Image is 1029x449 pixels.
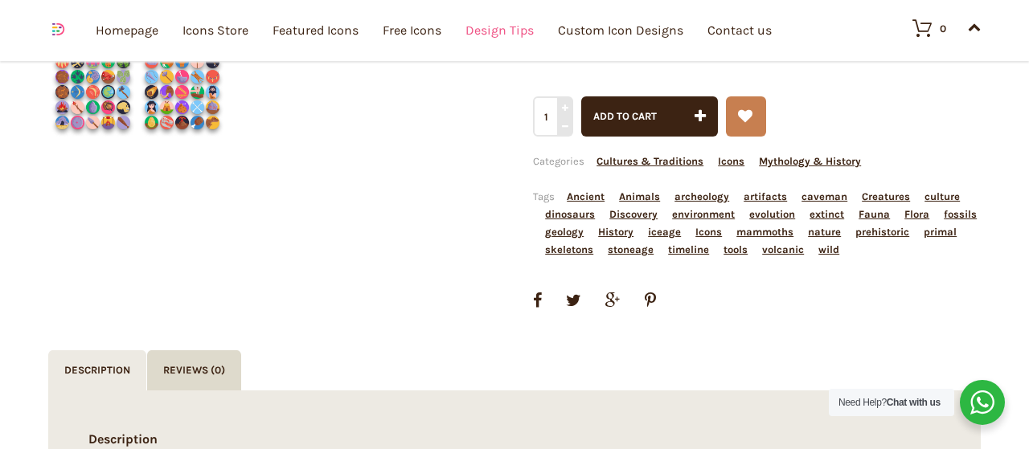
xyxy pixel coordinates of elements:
a: archeology [674,190,729,202]
a: Reviews (0) [147,350,241,390]
a: Flora [904,208,929,220]
a: Mythology & History [759,155,861,167]
a: mammoths [736,226,793,238]
a: Discovery [609,208,658,220]
a: fossils [944,208,977,220]
a: timeline [668,243,709,255]
a: dinosaurs [545,208,595,220]
a: Description [48,350,146,390]
strong: Chat with us [887,397,941,408]
a: Fauna [859,208,890,220]
a: skeletons [545,243,593,255]
a: Icons [718,155,744,167]
a: environment [672,208,735,220]
h2: Description [88,431,941,448]
a: extinct [810,208,844,220]
a: wild [818,243,839,255]
a: geology [545,226,584,238]
a: artifacts [744,190,787,202]
a: nature [808,226,841,238]
a: culture [924,190,960,202]
span: Tags [533,190,977,255]
a: primal [924,226,957,238]
a: Creatures [862,190,910,202]
span: Add to cart [593,110,657,122]
a: History [598,226,633,238]
a: Icons [695,226,722,238]
input: Qty [533,96,571,137]
a: tools [724,243,748,255]
a: caveman [801,190,847,202]
a: prehistoric [855,226,909,238]
a: Cultures & Traditions [596,155,703,167]
a: Ancient [567,190,605,202]
div: 0 [940,23,946,34]
a: Animals [619,190,660,202]
a: 0 [896,18,946,38]
button: Add to cart [581,96,718,137]
a: evolution [749,208,795,220]
a: stoneage [608,243,654,255]
a: volcanic [762,243,804,255]
a: iceage [648,226,681,238]
span: Categories [533,155,861,167]
span: Need Help? [838,397,941,408]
